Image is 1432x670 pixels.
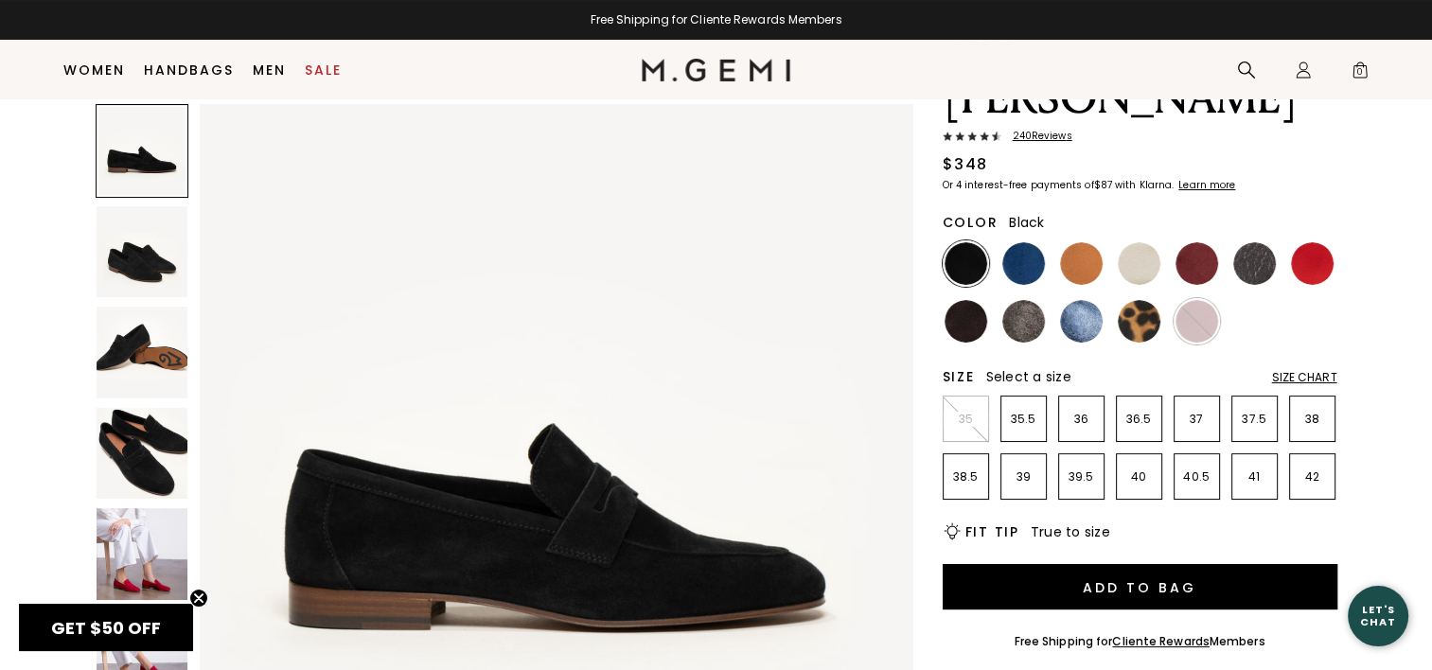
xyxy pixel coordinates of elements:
img: The Sacca Donna [97,408,188,500]
span: 240 Review s [1001,131,1072,142]
klarna-placement-style-amount: $87 [1094,178,1112,192]
a: Learn more [1176,180,1235,191]
p: 38 [1290,412,1335,427]
p: 35.5 [1001,412,1046,427]
a: Men [253,62,286,78]
img: Luggage [1060,242,1103,285]
a: Cliente Rewards [1112,633,1210,649]
img: Burgundy [1176,300,1218,343]
p: 39.5 [1059,469,1104,485]
p: 41 [1232,469,1277,485]
img: Leopard [1118,300,1160,343]
p: 37 [1175,412,1219,427]
klarna-placement-style-body: Or 4 interest-free payments of [943,178,1094,192]
img: Black [945,242,987,285]
span: True to size [1031,522,1110,541]
img: The Sacca Donna [97,307,188,398]
div: $348 [943,153,988,176]
a: Handbags [144,62,234,78]
img: The Sacca Donna [97,508,188,600]
span: GET $50 OFF [51,616,161,640]
img: Navy [1002,242,1045,285]
a: 240Reviews [943,131,1337,146]
img: Cocoa [1002,300,1045,343]
div: Let's Chat [1348,604,1408,627]
button: Add to Bag [943,564,1337,609]
p: 36.5 [1117,412,1161,427]
p: 38.5 [944,469,988,485]
span: 0 [1351,64,1370,83]
p: 39 [1001,469,1046,485]
img: Light Oatmeal [1118,242,1160,285]
img: The Sacca Donna [97,206,188,298]
img: Dark Gunmetal [1233,242,1276,285]
h2: Color [943,215,999,230]
p: 40.5 [1175,469,1219,485]
p: 40 [1117,469,1161,485]
div: GET $50 OFFClose teaser [19,604,193,651]
span: Black [1009,213,1044,232]
p: 37.5 [1232,412,1277,427]
div: Size Chart [1272,370,1337,385]
p: 42 [1290,469,1335,485]
a: Sale [305,62,342,78]
img: Sapphire [1060,300,1103,343]
img: Dark Chocolate [945,300,987,343]
klarna-placement-style-cta: Learn more [1178,178,1235,192]
p: 36 [1059,412,1104,427]
span: Select a size [986,367,1071,386]
img: M.Gemi [642,59,790,81]
button: Close teaser [189,589,208,608]
h2: Fit Tip [965,524,1019,539]
img: Sunset Red [1291,242,1334,285]
klarna-placement-style-body: with Klarna [1115,178,1176,192]
img: Burgundy [1176,242,1218,285]
h2: Size [943,369,975,384]
p: 35 [944,412,988,427]
div: Free Shipping for Members [1015,634,1265,649]
a: Women [63,62,125,78]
